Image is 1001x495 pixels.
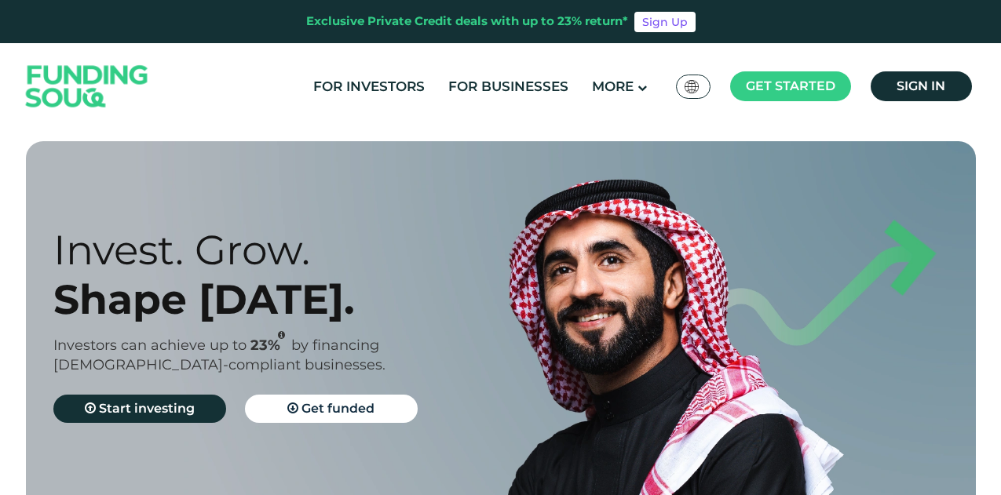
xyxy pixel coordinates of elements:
[10,47,164,126] img: Logo
[871,71,972,101] a: Sign in
[897,78,945,93] span: Sign in
[53,337,247,354] span: Investors can achieve up to
[309,74,429,100] a: For Investors
[746,78,835,93] span: Get started
[245,395,418,423] a: Get funded
[53,275,528,324] div: Shape [DATE].
[306,13,628,31] div: Exclusive Private Credit deals with up to 23% return*
[278,331,285,340] i: 23% IRR (expected) ~ 15% Net yield (expected)
[53,395,226,423] a: Start investing
[53,225,528,275] div: Invest. Grow.
[634,12,696,32] a: Sign Up
[301,401,374,416] span: Get funded
[444,74,572,100] a: For Businesses
[685,80,699,93] img: SA Flag
[53,337,385,373] span: by financing [DEMOGRAPHIC_DATA]-compliant businesses.
[99,401,195,416] span: Start investing
[250,337,291,354] span: 23%
[592,78,634,94] span: More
